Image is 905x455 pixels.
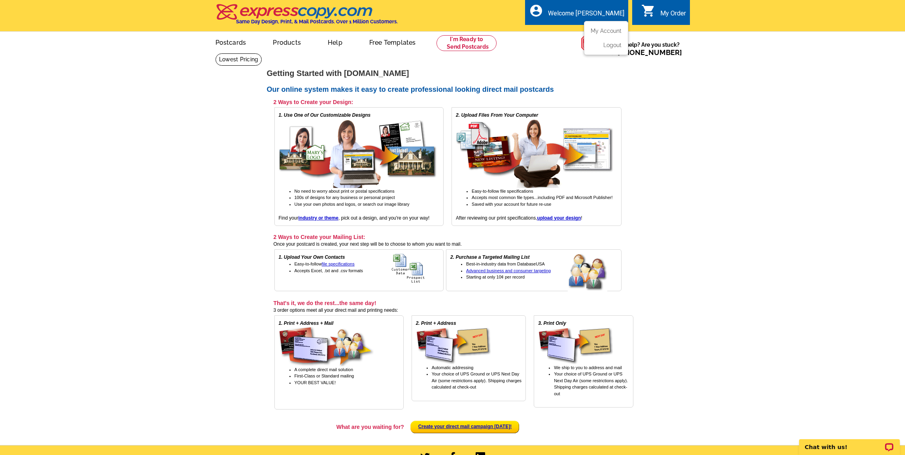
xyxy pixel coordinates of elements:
[418,424,512,429] a: Create your direct mail campaign [DATE]!
[295,268,363,273] span: Accepts Excel, .txt and .csv formats
[295,195,395,200] span: 100s of designs for any business or personal project
[604,48,682,57] span: Call
[315,32,355,51] a: Help
[554,372,628,396] span: our choice of UPS Ground or UPS Next Day Air (some restrictions apply). Shipping charges calculat...
[660,9,686,21] div: My Order
[456,112,538,118] em: 2. Upload Files From Your Computer
[416,327,491,364] img: print & address service
[295,380,336,385] span: YOUR BEST VALUE!
[274,241,462,247] span: Once your postcard is created, your next step will be to choose to whom you want to mail.
[537,215,581,221] a: upload your design
[466,268,551,273] a: Advanced business and consumer targeting
[456,119,614,188] img: upload your own design for free
[299,215,338,221] a: industry or theme
[641,9,686,19] a: shopping_cart My Order
[274,300,633,307] h3: That's it, we do the rest...the same day!
[581,32,604,55] img: help
[548,9,624,21] div: Welcome [PERSON_NAME]
[604,41,686,57] span: Need help? Are you stuck?
[279,320,334,326] em: 1. Print + Address + Mail
[450,254,529,260] em: 2. Purchase a Targeted Mailing List
[279,327,374,366] img: direct mail service
[357,32,429,51] a: Free Templates
[432,372,521,389] span: our choice of UPS Ground or UPS Next Day Air (some restrictions apply). Shipping charges calculat...
[416,320,456,326] em: 2. Print + Address
[295,202,410,207] span: Use your own photos and logos, or search our image library
[279,119,437,188] img: free online postcard designs
[529,4,543,18] i: account_circle
[279,112,371,118] em: 1. Use One of Our Customizable Designs
[274,307,399,313] span: 3 order options meet all your direct mail and printing needs:
[279,215,430,221] span: Find your , pick out a design, and you're on your way!
[538,320,566,326] em: 3. Print Only
[274,233,622,241] h3: 2 Ways to Create your Mailing List:
[554,365,622,370] span: We ship to you to address and mail
[295,189,395,193] span: No need to worry about print or postal specifications
[591,28,622,34] a: My Account
[432,372,434,376] span: Y
[538,327,613,364] img: printing only
[472,202,551,207] span: Saved with your account for future re-use
[466,262,545,266] span: Best-in-industry data from DatabaseUSA
[466,275,525,279] span: Starting at only 10¢ per record
[295,367,353,372] span: A complete direct mail solution
[295,373,354,378] span: First-Class or Standard mailing
[456,215,582,221] span: After reviewing our print specifications, !
[236,19,398,25] h4: Same Day Design, Print, & Mail Postcards. Over 1 Million Customers.
[472,189,533,193] span: Easy-to-follow file specifications
[568,254,617,292] img: buy a targeted mailing list
[279,254,345,260] em: 1. Upload Your Own Contacts
[391,254,439,283] img: upload your own address list for free
[554,372,556,376] span: Y
[275,423,404,430] h3: What are you waiting for?
[603,42,622,48] a: Logout
[322,262,355,266] a: file specifications
[267,69,639,78] h1: Getting Started with [DOMAIN_NAME]
[618,48,682,57] a: [PHONE_NUMBER]
[267,85,639,94] h2: Our online system makes it easy to create professional looking direct mail postcards
[641,4,656,18] i: shopping_cart
[794,430,905,455] iframe: LiveChat chat widget
[203,32,259,51] a: Postcards
[432,365,474,370] span: Automatic addressing
[215,9,398,25] a: Same Day Design, Print, & Mail Postcards. Over 1 Million Customers.
[260,32,314,51] a: Products
[295,262,355,266] span: Easy-to-follow
[274,99,622,106] h3: 2 Ways to Create your Design:
[472,195,612,200] span: Accepts most common file types...including PDF and Microsoft Publisher!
